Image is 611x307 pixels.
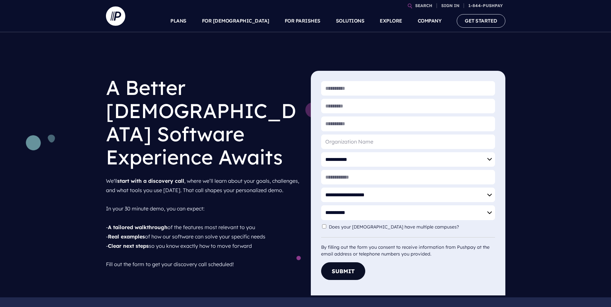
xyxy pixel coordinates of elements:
[108,224,167,230] strong: A tailored walkthrough
[380,10,402,32] a: EXPLORE
[108,243,149,249] strong: Clear next steps
[321,237,495,257] div: By filling out the form you consent to receive information from Pushpay at the email address or t...
[108,233,145,240] strong: Real examples
[321,135,495,149] input: Organization Name
[457,14,505,27] a: GET STARTED
[117,178,184,184] strong: start with a discovery call
[106,71,301,174] h1: A Better [DEMOGRAPHIC_DATA] Software Experience Awaits
[285,10,320,32] a: FOR PARISHES
[418,10,442,32] a: COMPANY
[321,262,365,280] button: Submit
[202,10,269,32] a: FOR [DEMOGRAPHIC_DATA]
[336,10,365,32] a: SOLUTIONS
[106,174,301,272] p: We'll , where we’ll learn about your goals, challenges, and what tools you use [DATE]. That call ...
[170,10,186,32] a: PLANS
[329,224,462,230] label: Does your [DEMOGRAPHIC_DATA] have multiple campuses?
